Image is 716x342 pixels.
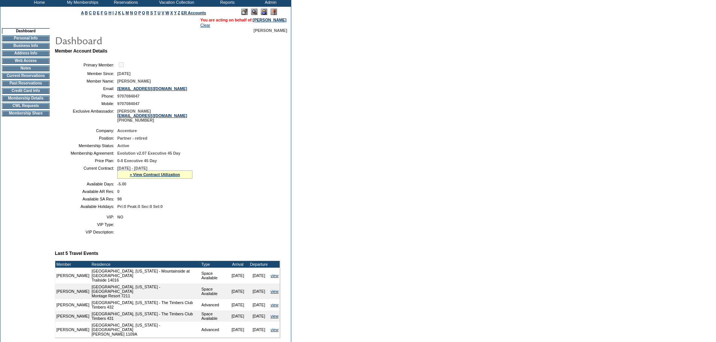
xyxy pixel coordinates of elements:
[91,268,200,283] td: [GEOGRAPHIC_DATA], [US_STATE] - Mountainside at [GEOGRAPHIC_DATA] Trailside 14016
[253,18,286,22] a: [PERSON_NAME]
[200,268,227,283] td: Space Available
[55,299,91,310] td: [PERSON_NAME]
[165,11,169,15] a: W
[2,50,50,56] td: Address Info
[2,28,50,34] td: Dashboard
[117,71,130,76] span: [DATE]
[248,299,269,310] td: [DATE]
[118,11,121,15] a: K
[91,299,200,310] td: [GEOGRAPHIC_DATA], [US_STATE] - The Timbers Club Timbers 432
[150,11,153,15] a: S
[117,197,122,201] span: 98
[162,11,164,15] a: V
[271,289,279,294] a: view
[58,166,114,179] td: Current Contract:
[2,43,50,49] td: Business Info
[130,11,133,15] a: N
[55,283,91,299] td: [PERSON_NAME]
[58,182,114,186] td: Available Days:
[55,310,91,322] td: [PERSON_NAME]
[248,268,269,283] td: [DATE]
[200,322,227,337] td: Advanced
[58,197,114,201] td: Available SA Res:
[55,268,91,283] td: [PERSON_NAME]
[200,23,210,27] a: Clear
[117,101,139,106] span: 9707084047
[117,136,147,140] span: Partner - retired
[200,283,227,299] td: Space Available
[85,11,88,15] a: B
[58,230,114,234] td: VIP Description:
[91,322,200,337] td: [GEOGRAPHIC_DATA], [US_STATE] - [GEOGRAPHIC_DATA] [PERSON_NAME] 1109A
[200,261,227,268] td: Type
[117,158,157,163] span: 0-0 Executive 45 Day
[227,283,248,299] td: [DATE]
[200,310,227,322] td: Space Available
[58,158,114,163] td: Price Plan:
[2,73,50,79] td: Current Reservations
[142,11,145,15] a: Q
[117,128,137,133] span: Accenture
[104,11,107,15] a: G
[130,172,180,177] a: » View Contract Utilization
[254,28,287,33] span: [PERSON_NAME]
[227,268,248,283] td: [DATE]
[138,11,141,15] a: P
[181,11,206,15] a: ER Accounts
[117,79,151,83] span: [PERSON_NAME]
[58,71,114,76] td: Member Since:
[271,9,277,15] img: Log Concern/Member Elevation
[134,11,137,15] a: O
[241,9,248,15] img: Edit Mode
[248,322,269,337] td: [DATE]
[58,151,114,155] td: Membership Agreement:
[117,94,139,98] span: 9707084047
[81,11,84,15] a: A
[2,103,50,109] td: CWL Requests
[227,322,248,337] td: [DATE]
[55,48,107,54] b: Member Account Details
[58,101,114,106] td: Mobile:
[91,283,200,299] td: [GEOGRAPHIC_DATA], [US_STATE] - [GEOGRAPHIC_DATA] Montage Resort 7211
[200,299,227,310] td: Advanced
[170,11,173,15] a: X
[2,88,50,94] td: Credit Card Info
[54,33,205,48] img: pgTtlDashboard.gif
[178,11,180,15] a: Z
[261,9,267,15] img: Impersonate
[117,143,129,148] span: Active
[248,310,269,322] td: [DATE]
[58,143,114,148] td: Membership Status:
[251,9,257,15] img: View Mode
[117,189,120,194] span: 0
[146,11,149,15] a: R
[93,11,96,15] a: D
[117,109,187,122] span: [PERSON_NAME] [PHONE_NUMBER]
[2,80,50,86] td: Past Reservations
[117,182,126,186] span: -5.00
[157,11,160,15] a: U
[58,109,114,122] td: Exclusive Ambassador:
[58,136,114,140] td: Position:
[58,86,114,91] td: Email:
[115,11,117,15] a: J
[97,11,100,15] a: E
[227,299,248,310] td: [DATE]
[2,110,50,116] td: Membership Share
[55,251,98,256] b: Last 5 Travel Events
[101,11,103,15] a: F
[248,261,269,268] td: Departure
[2,35,50,41] td: Personal Info
[91,261,200,268] td: Residence
[117,215,123,219] span: NO
[227,261,248,268] td: Arrival
[91,310,200,322] td: [GEOGRAPHIC_DATA], [US_STATE] - The Timbers Club Timbers 431
[2,65,50,71] td: Notes
[117,166,147,170] span: [DATE] - [DATE]
[58,189,114,194] td: Available AR Res:
[154,11,157,15] a: T
[117,151,180,155] span: Evolution v2.07 Executive 45 Day
[112,11,114,15] a: I
[58,61,114,68] td: Primary Member:
[271,273,279,278] a: view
